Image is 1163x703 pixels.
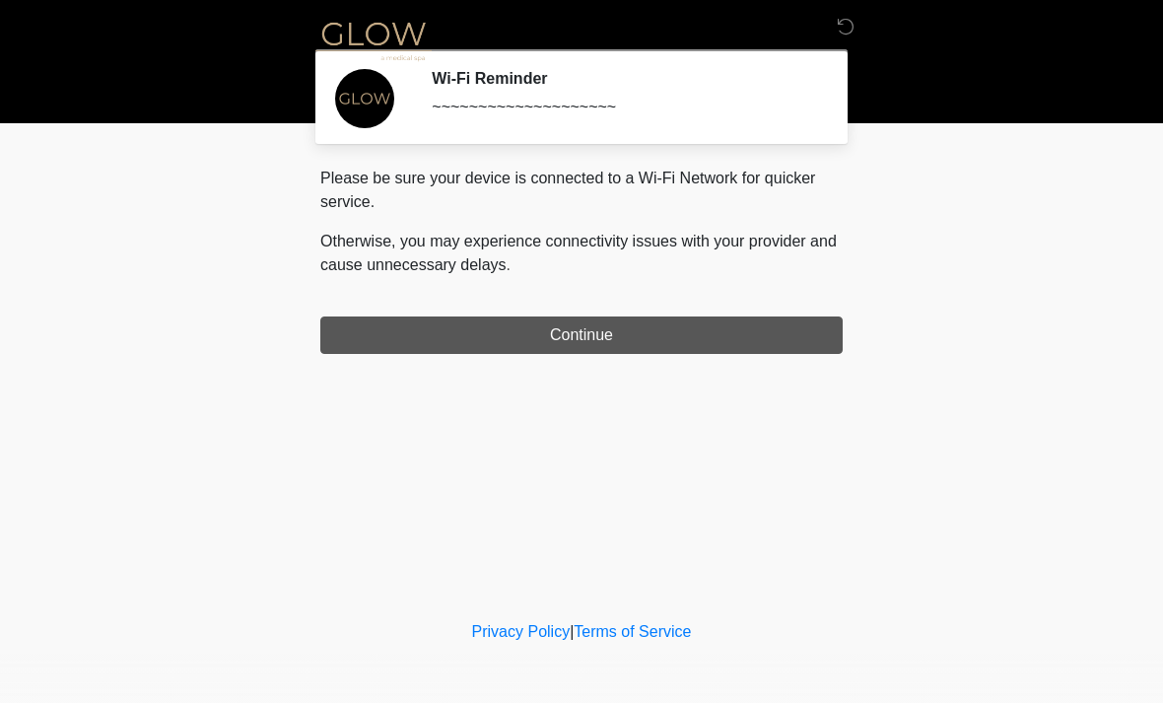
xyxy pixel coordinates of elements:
[574,623,691,640] a: Terms of Service
[472,623,571,640] a: Privacy Policy
[320,316,843,354] button: Continue
[507,256,511,273] span: .
[301,15,446,65] img: Glow Medical Spa Logo
[570,623,574,640] a: |
[320,230,843,277] p: Otherwise, you may experience connectivity issues with your provider and cause unnecessary delays
[432,96,813,119] div: ~~~~~~~~~~~~~~~~~~~~
[335,69,394,128] img: Agent Avatar
[320,167,843,214] p: Please be sure your device is connected to a Wi-Fi Network for quicker service.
